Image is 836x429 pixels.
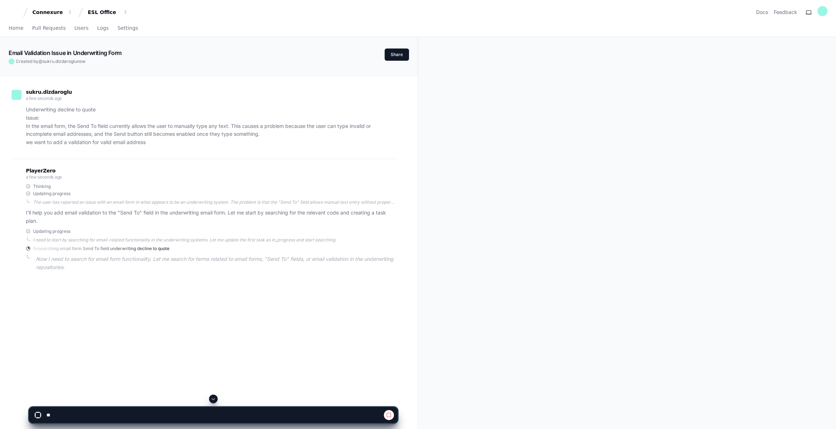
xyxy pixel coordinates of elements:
[36,255,397,272] p: Now I need to search for email form functionality. Let me search for terms related to email forms...
[85,6,131,19] button: ESL Office
[26,174,62,180] span: a few seconds ago
[33,237,397,243] div: I need to start by searching for email-related functionality in the underwriting systems. Let me ...
[26,169,55,173] span: PlayerZero
[74,26,88,30] span: Users
[88,9,119,16] div: ESL Office
[33,191,71,197] span: Updating progress
[32,26,65,30] span: Pull Requests
[74,20,88,37] a: Users
[97,26,109,30] span: Logs
[33,229,71,234] span: Updating progress
[9,20,23,37] a: Home
[9,49,122,56] app-text-character-animate: Email Validation Issue in Underwriting Form
[26,96,62,101] span: a few seconds ago
[33,184,51,189] span: Thinking
[43,59,77,64] span: sukru.dizdaroglu
[38,59,43,64] span: @
[774,9,797,16] button: Feedback
[385,49,409,61] button: Share
[32,9,63,16] div: Connexure
[33,199,397,205] div: The user has reported an issue with an email form in what appears to be an underwriting system. T...
[26,209,397,225] p: I'll help you add email validation to the "Send To" field in the underwriting email form. Let me ...
[26,89,72,95] span: sukru.dizdaroglu
[32,20,65,37] a: Pull Requests
[77,59,86,64] span: now
[26,106,397,147] p: Underwriting decline to quote Issue: In the email form, the Send To field currently allows the us...
[117,20,138,37] a: Settings
[756,9,768,16] a: Docs
[33,246,169,252] span: Researching email form Send To field underwriting decline to quote
[29,6,76,19] button: Connexure
[97,20,109,37] a: Logs
[117,26,138,30] span: Settings
[9,26,23,30] span: Home
[16,59,86,64] span: Created by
